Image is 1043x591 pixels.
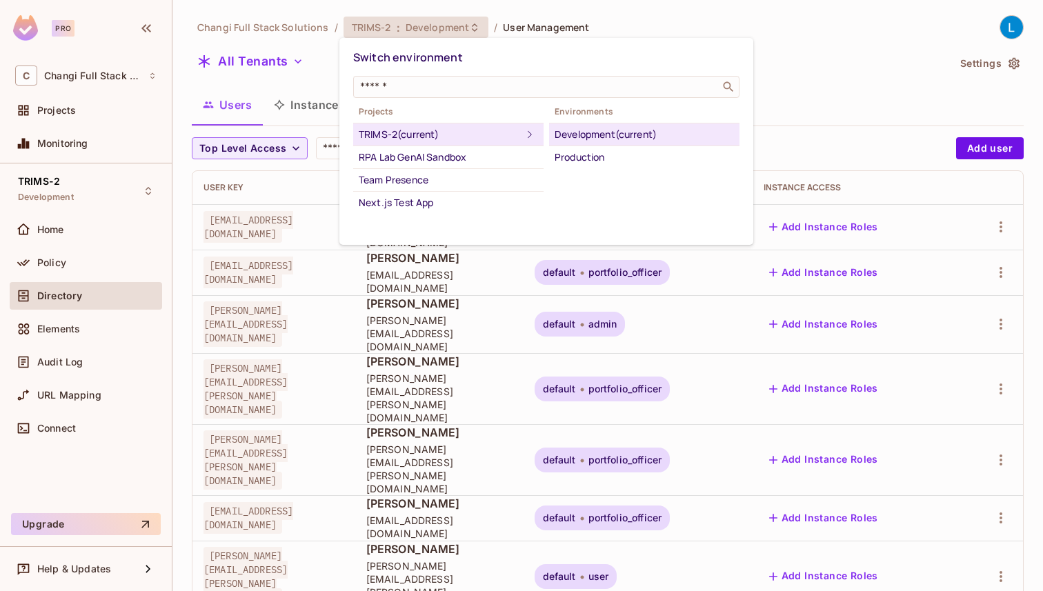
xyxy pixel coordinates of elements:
span: Environments [549,106,739,117]
div: RPA Lab GenAI Sandbox [359,149,538,166]
div: TRIMS-2 (current) [359,126,521,143]
span: Switch environment [353,50,463,65]
div: Production [555,149,734,166]
div: Development (current) [555,126,734,143]
span: Projects [353,106,544,117]
div: Team Presence [359,172,538,188]
div: Next.js Test App [359,194,538,211]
